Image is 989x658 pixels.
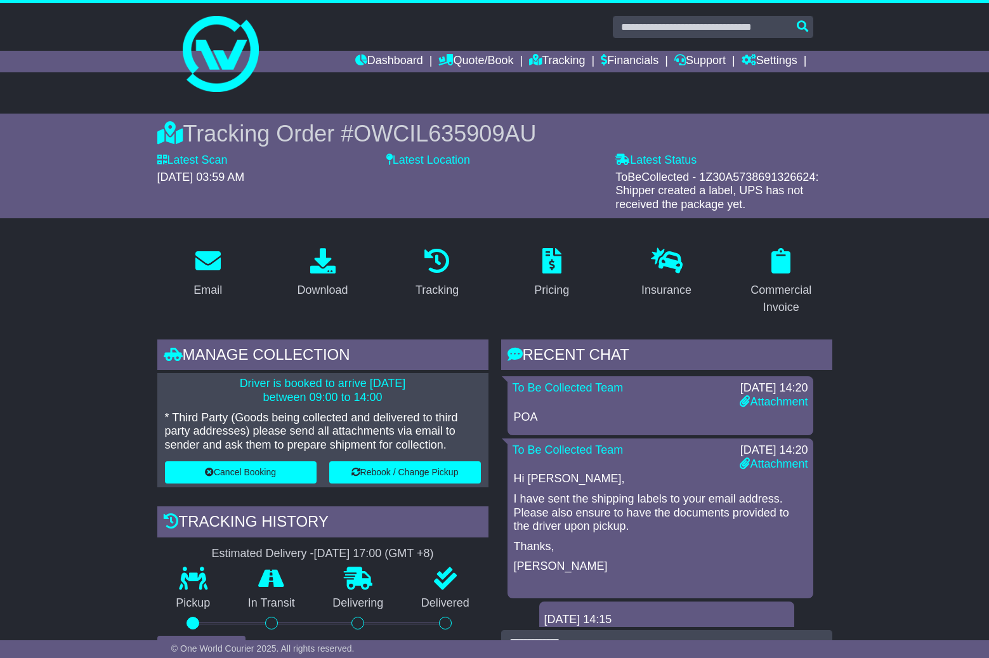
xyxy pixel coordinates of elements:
a: Email [185,244,230,303]
div: Estimated Delivery - [157,547,488,561]
a: Attachment [740,457,808,470]
a: Support [674,51,726,72]
div: RECENT CHAT [501,339,832,374]
div: [DATE] 14:20 [740,381,808,395]
p: * Third Party (Goods being collected and delivered to third party addresses) please send all atta... [165,411,481,452]
p: In Transit [229,596,314,610]
a: Download [289,244,356,303]
a: Attachment [740,395,808,408]
span: OWCIL635909AU [353,121,536,147]
div: Commercial Invoice [738,282,824,316]
p: Delivered [402,596,488,610]
div: [DATE] 14:15 [544,613,789,627]
p: Driver is booked to arrive [DATE] between 09:00 to 14:00 [165,377,481,404]
p: I have sent the shipping labels to your email address. Please also ensure to have the documents p... [514,492,807,534]
a: To Be Collected Team [513,444,624,456]
span: © One World Courier 2025. All rights reserved. [171,643,355,654]
label: Latest Scan [157,154,228,168]
label: Latest Status [615,154,697,168]
div: Download [297,282,348,299]
div: Pricing [534,282,569,299]
div: Tracking Order # [157,120,832,147]
p: Pickup [157,596,230,610]
label: Latest Location [386,154,470,168]
div: Tracking history [157,506,488,541]
a: Financials [601,51,658,72]
a: Quote/Book [438,51,513,72]
a: Insurance [633,244,700,303]
a: To Be Collected Team [513,381,624,394]
a: Tracking [407,244,467,303]
button: Rebook / Change Pickup [329,461,481,484]
div: Tracking [416,282,459,299]
div: Insurance [641,282,691,299]
p: Delivering [314,596,403,610]
p: Thanks, [514,540,807,554]
span: [DATE] 03:59 AM [157,171,245,183]
p: POA [514,411,807,424]
p: Hi [PERSON_NAME], [514,472,807,486]
span: ToBeCollected - 1Z30A5738691326624: Shipper created a label, UPS has not received the package yet. [615,171,818,211]
div: Manage collection [157,339,488,374]
button: View Full Tracking [157,636,246,658]
div: Email [193,282,222,299]
a: Commercial Invoice [730,244,832,320]
div: [DATE] 14:20 [740,444,808,457]
button: Cancel Booking [165,461,317,484]
a: Pricing [526,244,577,303]
p: [PERSON_NAME] [514,560,807,574]
a: Tracking [529,51,585,72]
div: [DATE] 17:00 (GMT +8) [314,547,434,561]
a: Settings [742,51,797,72]
a: Dashboard [355,51,423,72]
